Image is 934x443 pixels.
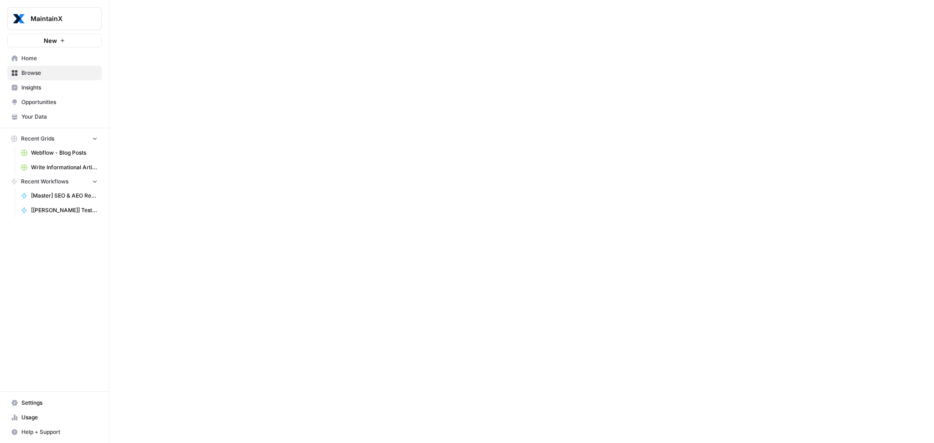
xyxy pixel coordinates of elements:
a: Write Informational Article [17,160,102,175]
button: Recent Grids [7,132,102,146]
button: Help + Support [7,425,102,439]
a: Home [7,51,102,66]
a: Opportunities [7,95,102,109]
span: [[PERSON_NAME]] Testing [31,206,98,214]
span: Webflow - Blog Posts [31,149,98,157]
span: Recent Grids [21,135,54,143]
a: Webflow - Blog Posts [17,146,102,160]
a: Settings [7,396,102,410]
button: New [7,34,102,47]
a: [Master] SEO & AEO Refresh [17,188,102,203]
span: Insights [21,83,98,92]
a: Insights [7,80,102,95]
a: [[PERSON_NAME]] Testing [17,203,102,218]
a: Your Data [7,109,102,124]
a: Browse [7,66,102,80]
a: Usage [7,410,102,425]
img: MaintainX Logo [10,10,27,27]
span: Your Data [21,113,98,121]
button: Recent Workflows [7,175,102,188]
span: Browse [21,69,98,77]
span: Usage [21,413,98,422]
span: Write Informational Article [31,163,98,172]
span: [Master] SEO & AEO Refresh [31,192,98,200]
span: Home [21,54,98,63]
span: Settings [21,399,98,407]
span: MaintainX [31,14,86,23]
span: Help + Support [21,428,98,436]
span: New [44,36,57,45]
span: Opportunities [21,98,98,106]
button: Workspace: MaintainX [7,7,102,30]
span: Recent Workflows [21,177,68,186]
